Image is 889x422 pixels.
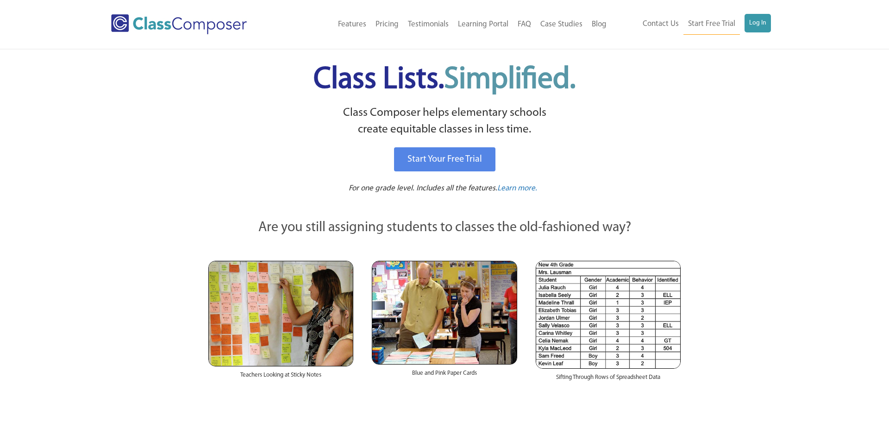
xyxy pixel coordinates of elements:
img: Teachers Looking at Sticky Notes [208,261,353,366]
a: Contact Us [638,14,683,34]
span: Class Lists. [313,65,576,95]
nav: Header Menu [285,14,611,35]
a: Testimonials [403,14,453,35]
a: Blog [587,14,611,35]
a: Case Studies [536,14,587,35]
span: For one grade level. Includes all the features. [349,184,497,192]
a: FAQ [513,14,536,35]
a: Learning Portal [453,14,513,35]
img: Blue and Pink Paper Cards [372,261,517,364]
span: Start Your Free Trial [407,155,482,164]
a: Pricing [371,14,403,35]
a: Learn more. [497,183,537,195]
span: Learn more. [497,184,537,192]
img: Spreadsheets [536,261,681,369]
div: Teachers Looking at Sticky Notes [208,366,353,389]
a: Log In [745,14,771,32]
div: Sifting Through Rows of Spreadsheet Data [536,369,681,391]
img: Class Composer [111,14,247,34]
div: Blue and Pink Paper Cards [372,365,517,387]
a: Start Free Trial [683,14,740,35]
p: Are you still assigning students to classes the old-fashioned way? [208,218,681,238]
nav: Header Menu [611,14,771,35]
span: Simplified. [444,65,576,95]
p: Class Composer helps elementary schools create equitable classes in less time. [207,105,682,139]
a: Start Your Free Trial [394,147,495,171]
a: Features [333,14,371,35]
